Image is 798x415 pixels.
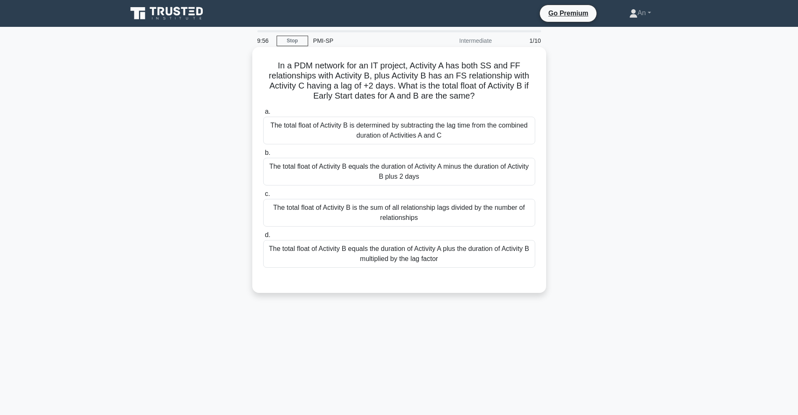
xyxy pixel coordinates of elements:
div: The total float of Activity B is determined by subtracting the lag time from the combined duratio... [263,117,535,144]
span: d. [265,231,270,238]
div: 1/10 [497,32,546,49]
h5: In a PDM network for an IT project, Activity A has both SS and FF relationships with Activity B, ... [262,60,536,102]
a: Stop [277,36,308,46]
div: Intermediate [424,32,497,49]
div: The total float of Activity B equals the duration of Activity A minus the duration of Activity B ... [263,158,535,185]
span: c. [265,190,270,197]
a: Go Premium [543,8,593,18]
div: The total float of Activity B equals the duration of Activity A plus the duration of Activity B m... [263,240,535,268]
a: An [609,5,671,21]
span: b. [265,149,270,156]
div: The total float of Activity B is the sum of all relationship lags divided by the number of relati... [263,199,535,227]
div: PMI-SP [308,32,424,49]
span: a. [265,108,270,115]
div: 9:56 [252,32,277,49]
